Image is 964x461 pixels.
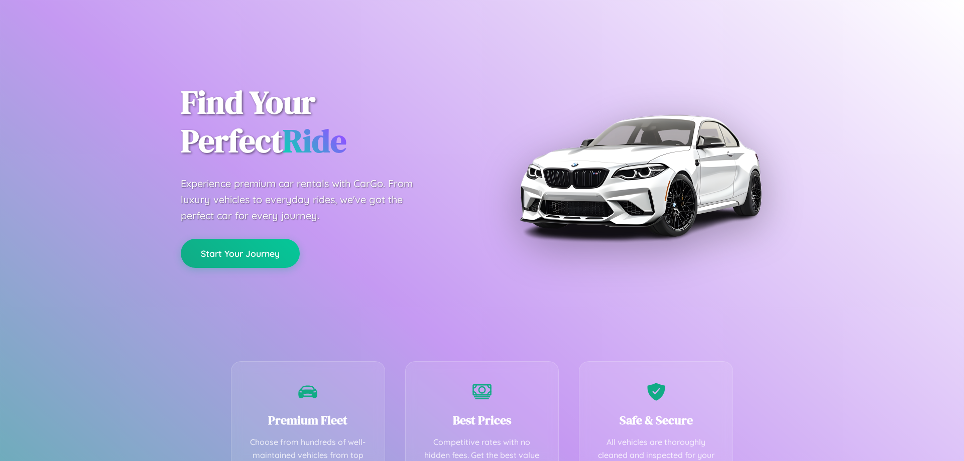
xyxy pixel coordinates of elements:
[181,239,300,268] button: Start Your Journey
[181,176,432,224] p: Experience premium car rentals with CarGo. From luxury vehicles to everyday rides, we've got the ...
[421,412,544,428] h3: Best Prices
[594,412,717,428] h3: Safe & Secure
[515,50,766,301] img: Premium BMW car rental vehicle
[247,412,370,428] h3: Premium Fleet
[283,119,346,163] span: Ride
[181,83,467,161] h1: Find Your Perfect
